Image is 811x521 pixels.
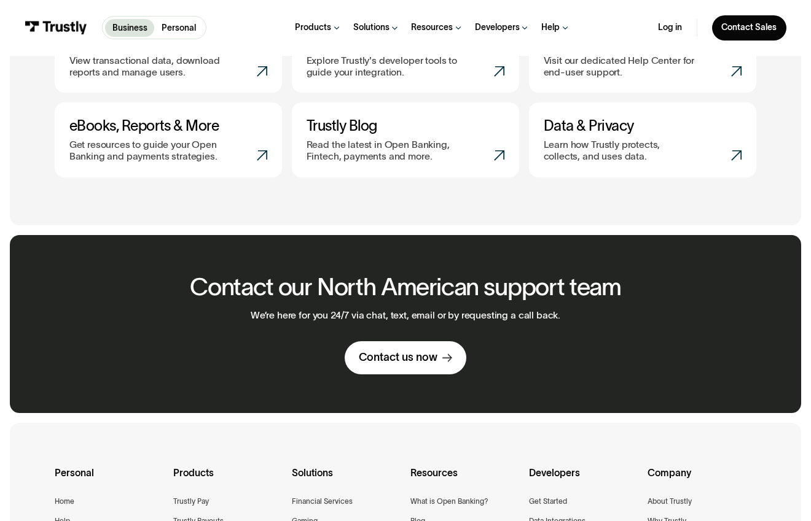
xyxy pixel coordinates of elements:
[69,117,268,134] h3: eBooks, Reports & More
[295,22,331,33] div: Products
[529,18,756,93] a: Personal Help CenterVisit our dedicated Help Center for end-user support.
[544,117,742,134] h3: Data & Privacy
[529,102,756,177] a: Data & PrivacyLearn how Trustly protects, collects, and uses data.
[292,495,353,507] a: Financial Services
[648,495,692,507] a: About Trustly
[55,102,282,177] a: eBooks, Reports & MoreGet resources to guide your Open Banking and payments strategies.
[353,22,390,33] div: Solutions
[69,139,235,163] p: Get resources to guide your Open Banking and payments strategies.
[345,341,467,375] a: Contact us now
[55,465,163,495] div: Personal
[529,465,638,495] div: Developers
[544,55,710,79] p: Visit our dedicated Help Center for end-user support.
[173,465,282,495] div: Products
[173,495,209,507] a: Trustly Pay
[410,495,488,507] a: What is Open Banking?
[712,15,787,41] a: Contact Sales
[154,19,203,37] a: Personal
[529,495,567,507] a: Get Started
[307,55,472,79] p: Explore Trustly's developer tools to guide your integration.
[475,22,520,33] div: Developers
[105,19,155,37] a: Business
[648,465,756,495] div: Company
[190,274,621,300] h2: Contact our North American support team
[69,55,235,79] p: View transactional data, download reports and manage users.
[541,22,560,33] div: Help
[307,139,472,163] p: Read the latest in Open Banking, Fintech, payments and more.
[292,18,519,93] a: Developer PortalExplore Trustly's developer tools to guide your integration.
[55,495,74,507] a: Home
[359,350,437,365] div: Contact us now
[410,465,519,495] div: Resources
[307,117,505,134] h3: Trustly Blog
[251,310,560,322] p: We’re here for you 24/7 via chat, text, email or by requesting a call back.
[292,465,401,495] div: Solutions
[658,22,682,33] a: Log in
[544,139,691,163] p: Learn how Trustly protects, collects, and uses data.
[162,21,196,34] p: Personal
[55,18,282,93] a: Merchant PortalView transactional data, download reports and manage users.
[112,21,147,34] p: Business
[292,102,519,177] a: Trustly BlogRead the latest in Open Banking, Fintech, payments and more.
[25,21,87,34] img: Trustly Logo
[411,22,453,33] div: Resources
[721,22,777,33] div: Contact Sales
